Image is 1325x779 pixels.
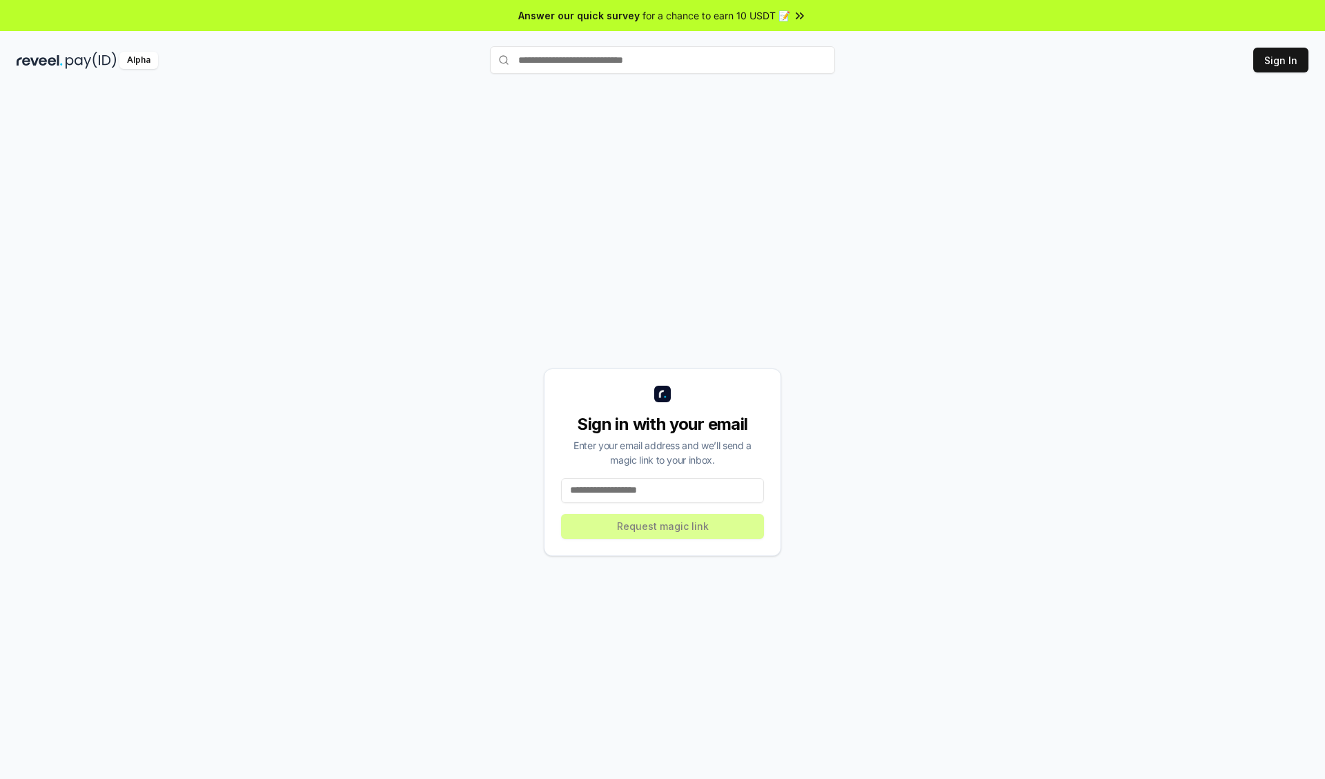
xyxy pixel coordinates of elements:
button: Sign In [1253,48,1308,72]
img: logo_small [654,386,671,402]
div: Alpha [119,52,158,69]
div: Enter your email address and we’ll send a magic link to your inbox. [561,438,764,467]
span: for a chance to earn 10 USDT 📝 [642,8,790,23]
img: pay_id [66,52,117,69]
div: Sign in with your email [561,413,764,435]
span: Answer our quick survey [518,8,640,23]
img: reveel_dark [17,52,63,69]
